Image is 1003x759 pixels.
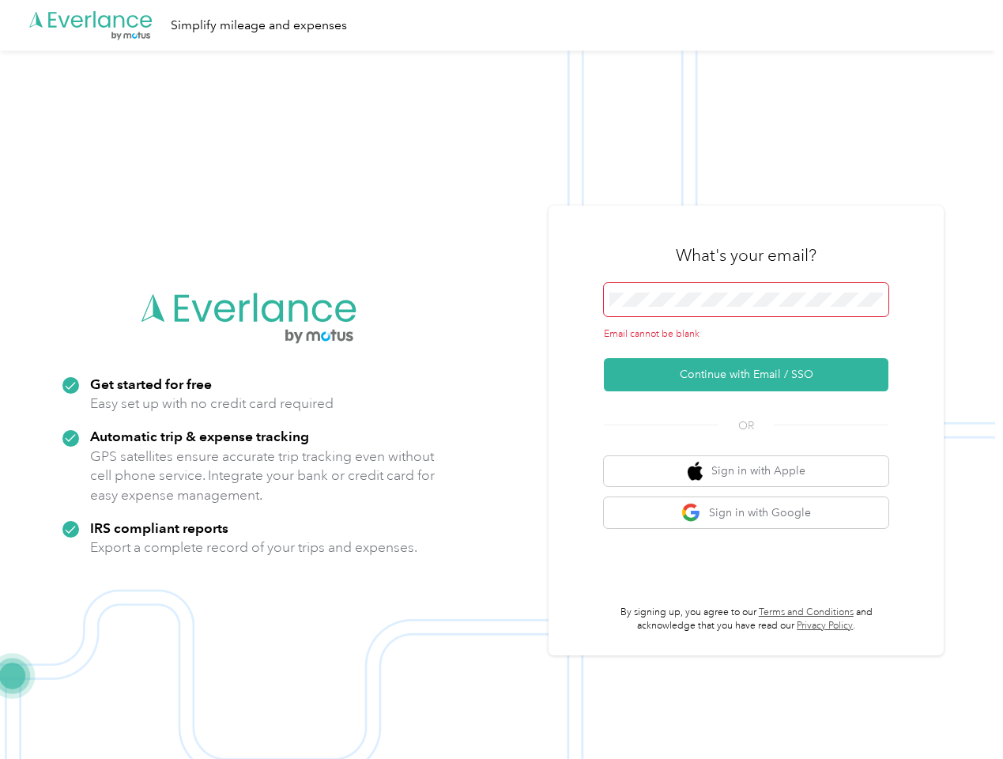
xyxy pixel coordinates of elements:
span: OR [718,417,774,434]
img: apple logo [688,462,703,481]
div: Email cannot be blank [604,327,888,342]
a: Terms and Conditions [759,606,854,618]
p: GPS satellites ensure accurate trip tracking even without cell phone service. Integrate your bank... [90,447,436,505]
img: google logo [681,503,701,523]
div: Simplify mileage and expenses [171,16,347,36]
strong: Automatic trip & expense tracking [90,428,309,444]
h3: What's your email? [676,244,816,266]
p: Export a complete record of your trips and expenses. [90,538,417,557]
p: Easy set up with no credit card required [90,394,334,413]
strong: Get started for free [90,376,212,392]
a: Privacy Policy [797,620,853,632]
button: google logoSign in with Google [604,497,888,528]
strong: IRS compliant reports [90,519,228,536]
p: By signing up, you agree to our and acknowledge that you have read our . [604,606,888,633]
button: apple logoSign in with Apple [604,456,888,487]
button: Continue with Email / SSO [604,358,888,391]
